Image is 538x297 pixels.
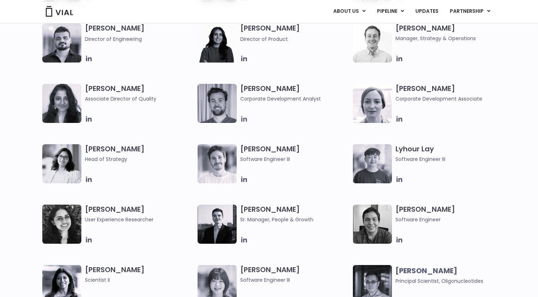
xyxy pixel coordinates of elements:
h3: [PERSON_NAME] [396,205,505,223]
a: UPDATES [410,5,444,17]
img: Headshot of smiling woman named Beatrice [353,84,392,123]
img: Image of smiling woman named Pree [42,144,81,183]
h3: [PERSON_NAME] [240,23,349,43]
img: Kyle Mayfield [353,23,392,63]
h3: [PERSON_NAME] [85,265,194,284]
span: Software Engineer III [240,276,349,284]
h3: [PERSON_NAME] [85,144,194,163]
a: PIPELINEMenu Toggle [371,5,409,17]
span: Software Engineer III [240,155,349,163]
h3: [PERSON_NAME] [240,205,349,223]
img: Ly [353,144,392,183]
h3: [PERSON_NAME] [85,23,194,43]
img: Smiling woman named Ira [198,23,237,63]
h3: [PERSON_NAME] [240,265,349,284]
h3: Lyhour Lay [396,144,505,163]
span: Head of Strategy [85,155,194,163]
h3: [PERSON_NAME] [396,23,505,42]
img: A black and white photo of a man smiling, holding a vial. [353,205,392,244]
span: Sr. Manager, People & Growth [240,216,349,223]
h3: [PERSON_NAME] [85,84,194,103]
span: Software Engineer [396,216,505,223]
span: Manager, Strategy & Operations [396,34,505,42]
h3: [PERSON_NAME] [396,84,505,103]
span: Director of Product [240,36,288,43]
h3: [PERSON_NAME] [240,84,349,103]
span: User Experience Researcher [85,216,194,223]
span: Associate Director of Quality [85,95,194,103]
span: Scientist II [85,276,194,284]
span: Corporate Development Associate [396,95,505,103]
h3: [PERSON_NAME] [85,205,194,223]
img: Igor [42,23,81,63]
b: [PERSON_NAME] [396,266,457,276]
span: Principal Scientist, Oligonucleotides [396,277,483,285]
span: Director of Engineering [85,36,142,43]
a: ABOUT USMenu Toggle [328,5,371,17]
span: Corporate Development Analyst [240,95,349,103]
span: Software Engineer III [396,155,505,163]
img: Vial Logo [45,6,74,17]
a: PARTNERSHIPMenu Toggle [444,5,496,17]
img: Image of smiling man named Thomas [198,84,237,123]
h3: [PERSON_NAME] [240,144,349,163]
img: Mehtab Bhinder [42,205,81,244]
img: Headshot of smiling man named Fran [198,144,237,183]
img: Headshot of smiling woman named Bhavika [42,84,81,123]
img: Smiling man named Owen [198,205,237,244]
